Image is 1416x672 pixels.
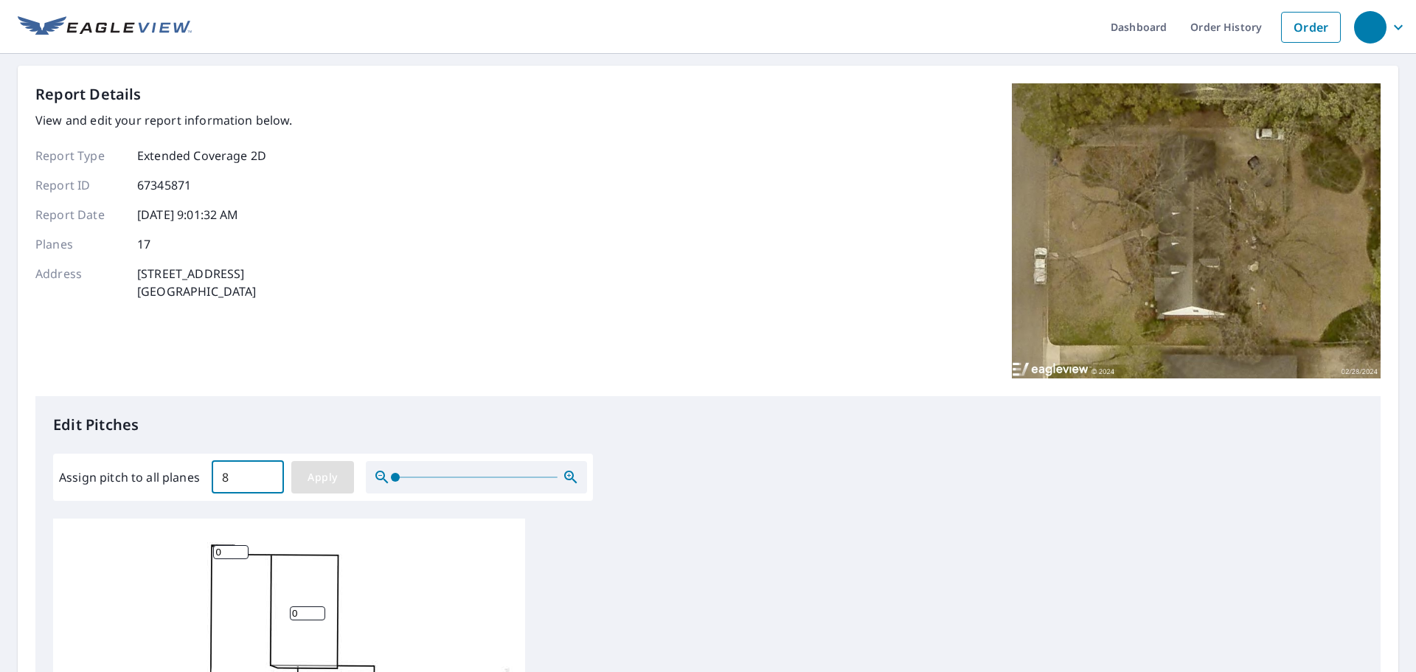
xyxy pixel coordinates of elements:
[35,265,124,300] p: Address
[59,468,200,486] label: Assign pitch to all planes
[18,16,192,38] img: EV Logo
[137,147,266,164] p: Extended Coverage 2D
[35,206,124,224] p: Report Date
[53,414,1363,436] p: Edit Pitches
[35,147,124,164] p: Report Type
[35,176,124,194] p: Report ID
[291,461,354,493] button: Apply
[137,265,257,300] p: [STREET_ADDRESS] [GEOGRAPHIC_DATA]
[35,235,124,253] p: Planes
[1281,12,1341,43] a: Order
[35,111,293,129] p: View and edit your report information below.
[137,235,150,253] p: 17
[303,468,342,487] span: Apply
[35,83,142,105] p: Report Details
[212,457,284,498] input: 00.0
[137,206,239,224] p: [DATE] 9:01:32 AM
[137,176,191,194] p: 67345871
[1012,83,1381,378] img: Top image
